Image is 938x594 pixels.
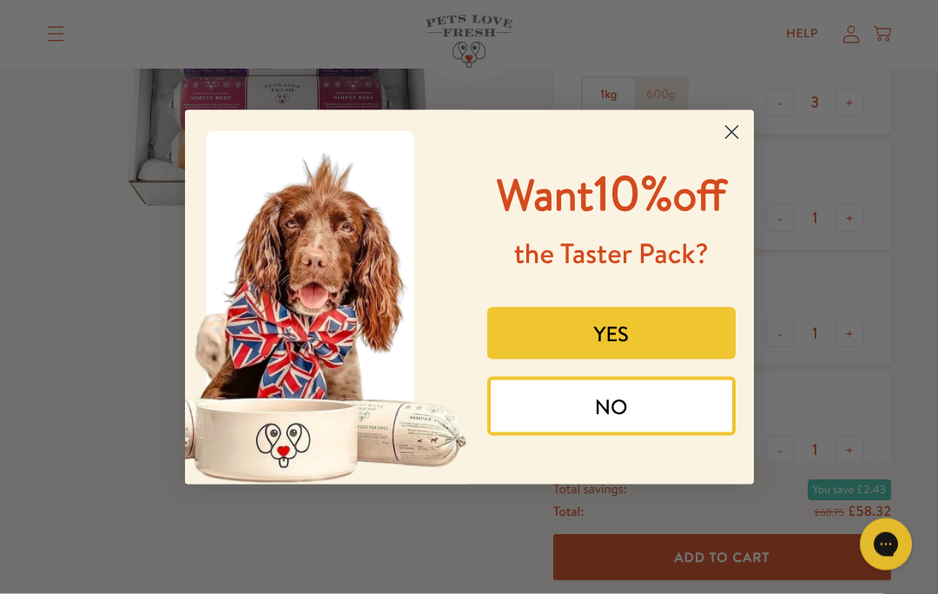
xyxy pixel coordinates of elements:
span: the Taster Pack? [514,234,709,273]
span: Want [497,165,594,225]
button: Close dialog [717,117,747,148]
span: off [672,165,726,225]
iframe: Gorgias live chat messenger [851,512,921,577]
button: NO [487,377,736,436]
img: 8afefe80-1ef6-417a-b86b-9520c2248d41.jpeg [185,110,470,485]
button: YES [487,307,736,360]
span: 10% [497,159,727,226]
